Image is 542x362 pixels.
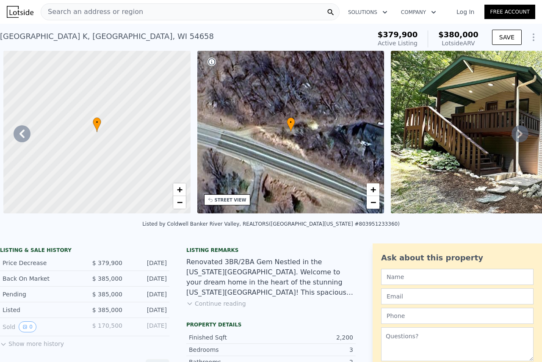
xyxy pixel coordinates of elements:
[378,40,418,47] span: Active Listing
[186,299,246,308] button: Continue reading
[186,257,356,298] div: Renovated 3BR/2BA Gem Nestled in the [US_STATE][GEOGRAPHIC_DATA]. Welcome to your dream home in t...
[484,5,535,19] a: Free Account
[93,119,101,126] span: •
[186,321,356,328] div: Property details
[378,30,418,39] span: $379,900
[525,29,542,46] button: Show Options
[446,8,484,16] a: Log In
[92,322,122,329] span: $ 170,500
[381,288,534,304] input: Email
[41,7,143,17] span: Search an address or region
[177,197,182,207] span: −
[492,30,522,45] button: SAVE
[381,269,534,285] input: Name
[367,196,379,209] a: Zoom out
[287,117,295,132] div: •
[371,197,376,207] span: −
[129,321,167,332] div: [DATE]
[92,260,122,266] span: $ 379,900
[142,221,400,227] div: Listed by Coldwell Banker River Valley, REALTORS ([GEOGRAPHIC_DATA][US_STATE] #803951233360)
[189,333,271,342] div: Finished Sqft
[92,291,122,298] span: $ 385,000
[341,5,394,20] button: Solutions
[7,6,33,18] img: Lotside
[186,247,356,254] div: Listing remarks
[394,5,443,20] button: Company
[129,274,167,283] div: [DATE]
[129,259,167,267] div: [DATE]
[287,119,295,126] span: •
[367,183,379,196] a: Zoom in
[271,345,353,354] div: 3
[381,308,534,324] input: Phone
[93,117,101,132] div: •
[19,321,36,332] button: View historical data
[381,252,534,264] div: Ask about this property
[3,259,78,267] div: Price Decrease
[3,290,78,298] div: Pending
[3,321,78,332] div: Sold
[173,183,186,196] a: Zoom in
[371,184,376,195] span: +
[215,197,246,203] div: STREET VIEW
[3,274,78,283] div: Back On Market
[129,290,167,298] div: [DATE]
[92,275,122,282] span: $ 385,000
[189,345,271,354] div: Bedrooms
[92,307,122,313] span: $ 385,000
[129,306,167,314] div: [DATE]
[438,39,478,47] div: Lotside ARV
[271,333,353,342] div: 2,200
[3,306,78,314] div: Listed
[438,30,478,39] span: $380,000
[173,196,186,209] a: Zoom out
[177,184,182,195] span: +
